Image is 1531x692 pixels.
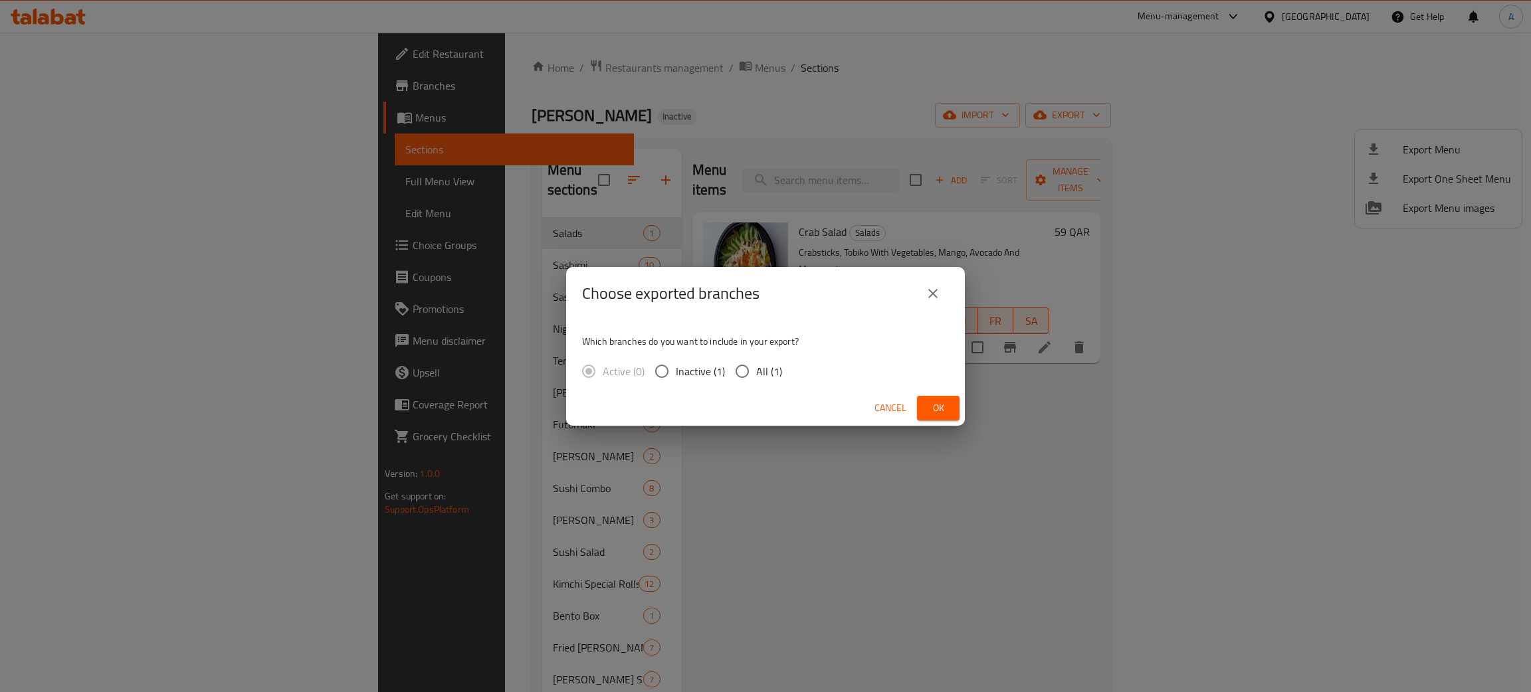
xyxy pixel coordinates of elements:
span: All (1) [756,363,782,379]
span: Ok [928,400,949,416]
button: Ok [917,396,960,420]
button: Cancel [869,396,912,420]
button: close [917,278,949,309]
span: Active (0) [603,363,645,379]
h2: Choose exported branches [582,283,760,304]
span: Inactive (1) [676,363,725,379]
span: Cancel [874,400,906,416]
p: Which branches do you want to include in your export? [582,335,949,348]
